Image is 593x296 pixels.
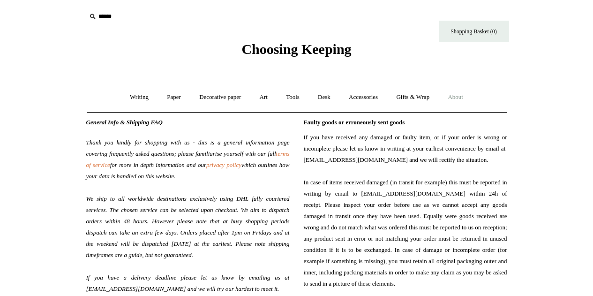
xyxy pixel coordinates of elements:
a: Writing [121,85,157,110]
a: About [439,85,472,110]
a: Decorative paper [191,85,249,110]
span: for more in depth information and our [110,161,206,168]
span: General Info & Shipping FAQ [86,119,163,126]
span: If you have received any damaged or faulty item, or if your order is wrong or incomplete please l... [304,132,507,289]
a: Gifts & Wrap [388,85,438,110]
span: Faulty goods or erroneously sent goods [304,119,405,126]
a: Art [251,85,276,110]
a: Choosing Keeping [241,49,351,55]
a: Tools [278,85,308,110]
a: privacy policy [206,161,241,168]
a: Shopping Basket (0) [439,21,509,42]
a: Desk [309,85,339,110]
a: Paper [158,85,189,110]
a: Accessories [340,85,386,110]
span: Thank you kindly for shopping with us - this is a general information page covering frequently as... [86,139,290,157]
span: which outlines how your data is handled on this website. We ship to all worldwide destinations ex... [86,161,290,292]
span: Choosing Keeping [241,41,351,57]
